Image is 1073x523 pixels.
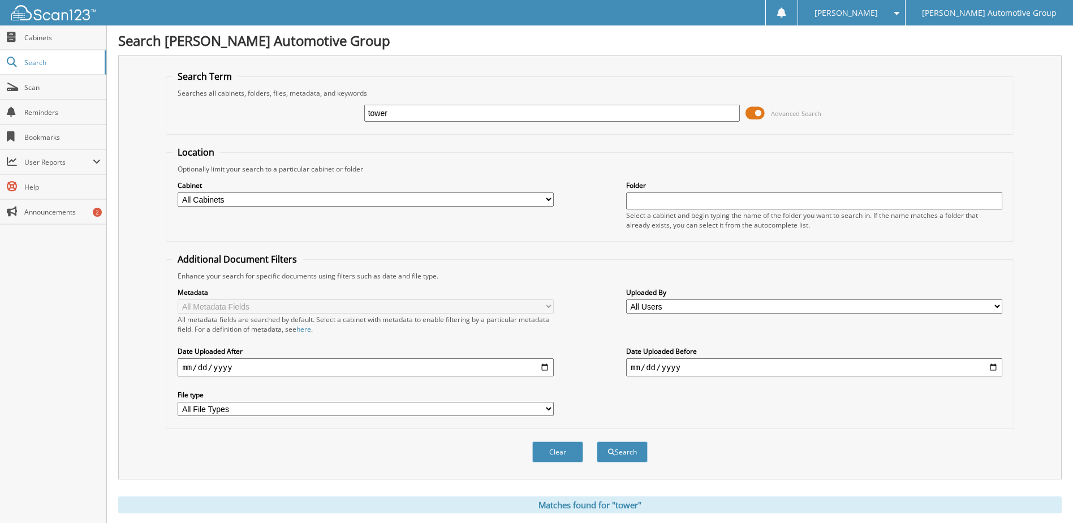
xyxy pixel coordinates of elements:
[172,88,1007,98] div: Searches all cabinets, folders, files, metadata, and keywords
[178,315,554,334] div: All metadata fields are searched by default. Select a cabinet with metadata to enable filtering b...
[24,157,93,167] span: User Reports
[597,441,648,462] button: Search
[24,83,101,92] span: Scan
[24,132,101,142] span: Bookmarks
[11,5,96,20] img: scan123-logo-white.svg
[626,346,1002,356] label: Date Uploaded Before
[172,271,1007,281] div: Enhance your search for specific documents using filters such as date and file type.
[178,288,554,297] label: Metadata
[172,164,1007,174] div: Optionally limit your search to a particular cabinet or folder
[922,10,1057,16] span: [PERSON_NAME] Automotive Group
[296,324,311,334] a: here
[24,207,101,217] span: Announcements
[24,108,101,117] span: Reminders
[24,182,101,192] span: Help
[172,146,220,158] legend: Location
[118,496,1062,513] div: Matches found for "tower"
[178,346,554,356] label: Date Uploaded After
[626,211,1002,230] div: Select a cabinet and begin typing the name of the folder you want to search in. If the name match...
[24,58,99,67] span: Search
[172,253,303,265] legend: Additional Document Filters
[815,10,878,16] span: [PERSON_NAME]
[771,109,821,118] span: Advanced Search
[626,288,1002,297] label: Uploaded By
[626,181,1002,190] label: Folder
[532,441,583,462] button: Clear
[178,390,554,400] label: File type
[626,358,1002,376] input: end
[118,31,1062,50] h1: Search [PERSON_NAME] Automotive Group
[178,358,554,376] input: start
[24,33,101,42] span: Cabinets
[93,208,102,217] div: 2
[178,181,554,190] label: Cabinet
[172,70,238,83] legend: Search Term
